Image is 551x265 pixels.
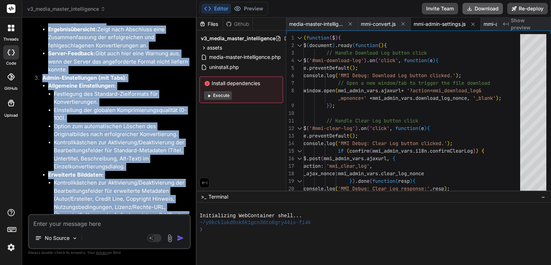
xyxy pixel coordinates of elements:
[324,155,364,162] span: mmi_admin_vars
[367,57,369,64] span: .
[398,57,401,64] span: ,
[286,34,294,42] div: 1
[430,185,433,192] span: ,
[201,35,275,42] span: v3_media_master_intelligence
[286,185,294,192] div: 20
[507,3,548,14] button: Re-deploy
[349,178,352,184] span: }
[427,148,430,154] span: .
[355,132,358,139] span: ;
[45,234,70,242] p: No Source
[199,213,302,219] span: Initializing WebContainer shell...
[355,65,358,71] span: ;
[286,170,294,177] div: 18
[326,117,418,124] span: // Handle Clear Log button click
[286,177,294,185] div: 19
[54,179,189,236] li: Kontrollkästchen zur Aktivierung/Deaktivierung der Bearbeitungsfelder für erweiterte Metadaten (A...
[295,155,304,162] div: Click to collapse the range.
[204,91,232,100] button: Execute
[286,57,294,64] div: 4
[48,25,189,50] li: Zeigt nach Abschluss eine Zusammenfassung der erfolgreichen und fehlgeschlagenen Konvertierungen an.
[338,140,447,147] span: 'MMI Debug: Clear Log button clicked.'
[381,87,401,94] span: ajaxurl
[286,147,294,155] div: 15
[473,148,476,154] span: )
[208,53,282,61] span: media-master-intelligence.php
[413,148,415,154] span: .
[4,85,18,92] label: GitHub
[387,155,390,162] span: ,
[295,57,304,64] div: Click to collapse the range.
[286,72,294,79] div: 6
[324,87,335,94] span: open
[289,20,343,28] span: media-master-intelligence.php
[306,42,309,48] span: (
[295,177,304,185] div: Click to collapse the range.
[201,4,231,14] button: Editor
[6,60,16,66] label: code
[54,139,189,171] li: Kontrollkästchen zur Aktivierung/Deaktivierung der Bearbeitungsfelder für Standard-Metadaten (Tit...
[5,241,17,254] img: settings
[378,170,381,177] span: .
[422,3,458,14] button: Invite Team
[295,147,304,155] div: Click to collapse the range.
[361,20,396,28] span: mmi-convert.js
[338,95,367,101] span: _wpnonce='
[361,125,367,131] span: on
[309,42,332,48] span: document
[352,42,355,48] span: (
[418,125,421,131] span: (
[476,148,479,154] span: )
[372,178,395,184] span: function
[540,191,547,203] button: −
[338,72,456,79] span: 'MMI Debug: Download Log button clicked.'
[324,185,326,192] span: .
[54,122,189,139] li: Option zum automatischen Löschen des Originalbildes nach erfolgreicher Konvertierung.
[349,148,369,154] span: confirm
[329,102,332,109] span: )
[321,87,324,94] span: .
[54,90,189,106] li: Festlegung des Standard-Zielformats für Konvertierungen.
[28,249,191,256] p: Always double-check its answers. Your in Bind
[326,50,427,56] span: // Handle Download Log button click
[96,250,109,255] span: privacy
[349,132,352,139] span: (
[286,102,294,110] div: 9
[48,82,116,89] strong: Allgemeine Einstellungen:
[295,42,304,49] div: Click to collapse the range.
[335,185,338,192] span: (
[352,178,355,184] span: )
[326,163,369,169] span: 'mmi_clear_log'
[444,185,447,192] span: )
[481,80,490,86] span: oad
[481,148,484,154] span: {
[332,34,335,41] span: $
[335,42,338,48] span: .
[430,57,433,64] span: e
[306,132,309,139] span: .
[324,72,326,79] span: .
[413,95,415,101] span: .
[338,148,344,154] span: if
[303,57,306,64] span: $
[324,140,326,147] span: .
[447,140,450,147] span: )
[456,72,458,79] span: )
[358,178,369,184] span: done
[303,170,335,177] span: _ajax_nonce
[48,26,97,33] strong: Ergebnisübersicht:
[4,112,18,118] label: Upload
[338,185,430,192] span: 'MMI Debug: Clear Log response:'
[48,171,104,178] strong: Erweiterte Bilddaten:
[199,219,311,226] span: ~/y0kcklukd0sk6k1gcn36to6gry44is-fi4k
[223,20,253,28] div: Github
[27,5,105,13] span: v3_media_master_intelligence
[347,148,349,154] span: (
[367,125,369,131] span: (
[177,234,184,242] img: icon
[303,163,321,169] span: action
[335,87,338,94] span: (
[3,36,19,42] label: threads
[286,64,294,72] div: 5
[369,148,372,154] span: (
